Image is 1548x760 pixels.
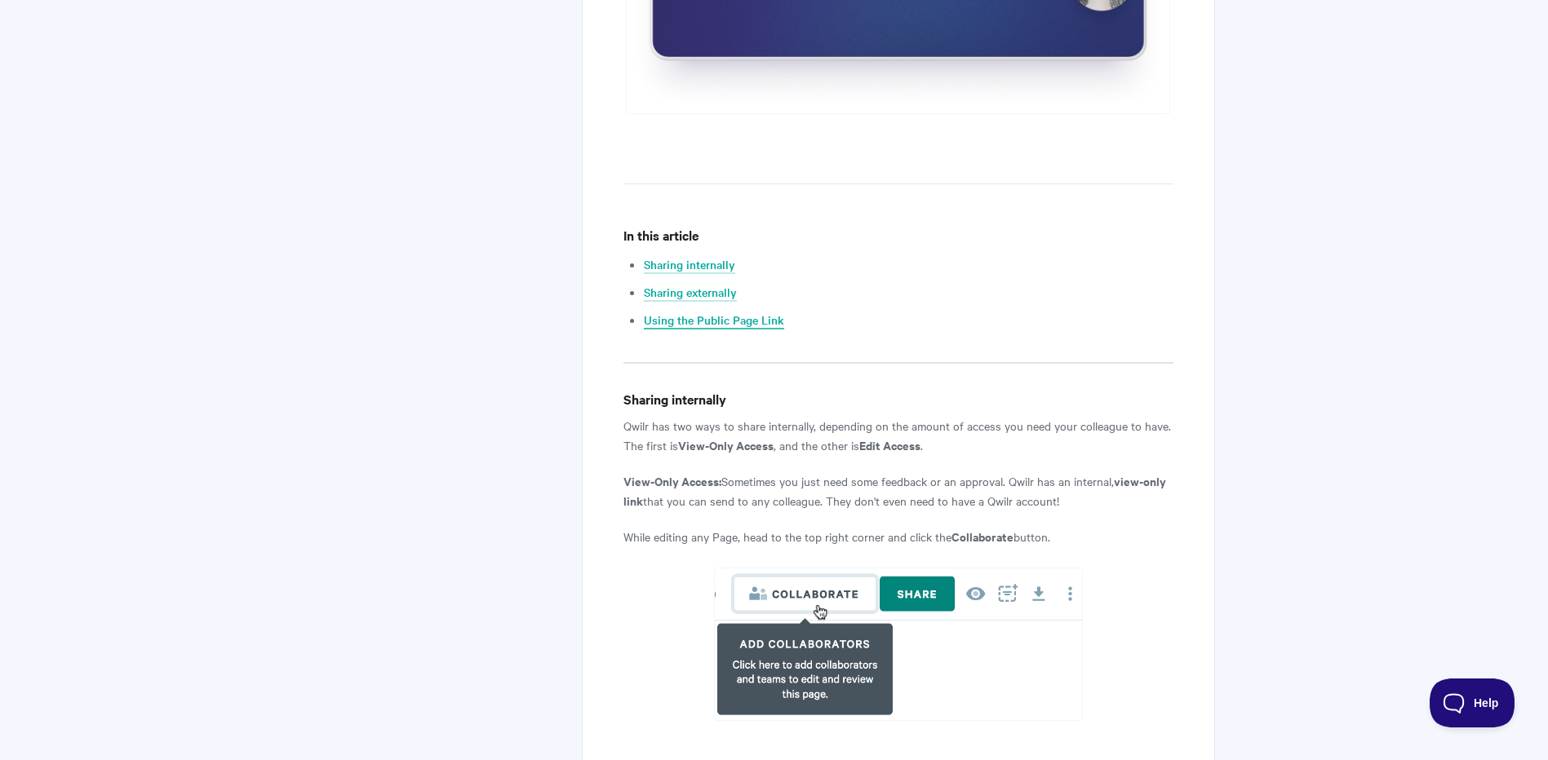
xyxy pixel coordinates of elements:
[644,256,735,274] a: Sharing internally
[623,472,721,489] strong: View-Only Access:
[644,312,784,329] a: Using the Public Page Link
[623,527,1173,546] p: While editing any Page, head to the top right corner and click the button.
[623,389,1173,409] h4: Sharing internally
[859,436,920,453] strong: Edit Access
[644,284,737,302] a: Sharing externally
[1430,678,1515,727] iframe: Toggle Customer Support
[623,472,1166,509] strong: view-only link
[623,471,1173,510] p: Sometimes you just need some feedback or an approval. Qwilr has an internal, that you can send to...
[678,436,774,453] strong: View-Only Access
[623,226,699,244] strong: In this article
[623,416,1173,455] p: Qwilr has two ways to share internally, depending on the amount of access you need your colleague...
[951,528,1014,545] strong: Collaborate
